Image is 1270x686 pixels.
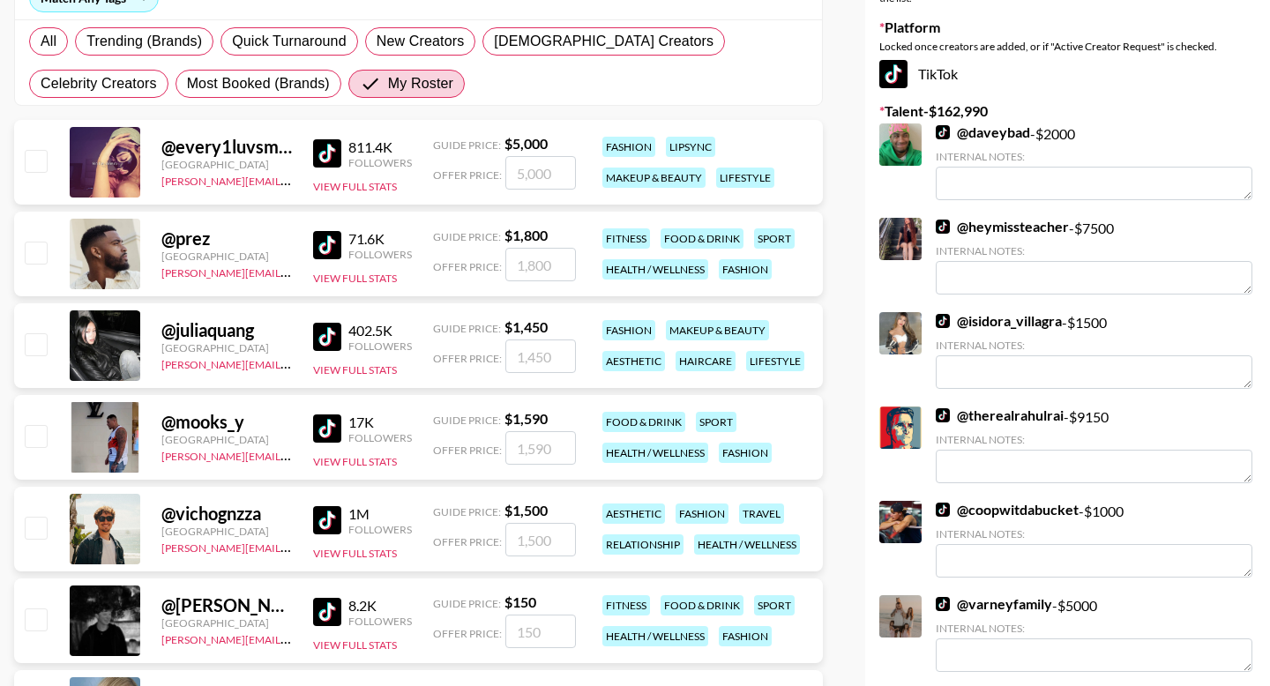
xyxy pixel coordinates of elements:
[433,535,502,548] span: Offer Price:
[433,505,501,518] span: Guide Price:
[936,220,950,234] img: TikTok
[313,180,397,193] button: View Full Stats
[504,227,548,243] strong: $ 1,800
[161,158,292,171] div: [GEOGRAPHIC_DATA]
[602,320,655,340] div: fashion
[602,503,665,524] div: aesthetic
[879,19,1256,36] label: Platform
[348,248,412,261] div: Followers
[936,408,950,422] img: TikTok
[161,411,292,433] div: @ mooks_y
[602,534,684,555] div: relationship
[505,248,576,281] input: 1,800
[433,230,501,243] span: Guide Price:
[313,598,341,626] img: TikTok
[676,503,728,524] div: fashion
[161,630,422,646] a: [PERSON_NAME][EMAIL_ADDRESS][DOMAIN_NAME]
[161,319,292,341] div: @ juliaquang
[313,323,341,351] img: TikTok
[602,443,708,463] div: health / wellness
[676,351,736,371] div: haircare
[348,156,412,169] div: Followers
[313,506,341,534] img: TikTok
[348,414,412,431] div: 17K
[739,503,784,524] div: travel
[348,230,412,248] div: 71.6K
[746,351,804,371] div: lifestyle
[505,431,576,465] input: 1,590
[504,593,536,610] strong: $ 150
[936,218,1069,235] a: @heymissteacher
[433,597,501,610] span: Guide Price:
[348,339,412,353] div: Followers
[754,228,795,249] div: sport
[161,446,422,463] a: [PERSON_NAME][EMAIL_ADDRESS][DOMAIN_NAME]
[313,363,397,377] button: View Full Stats
[348,523,412,536] div: Followers
[433,138,501,152] span: Guide Price:
[313,139,341,168] img: TikTok
[504,318,548,335] strong: $ 1,450
[505,615,576,648] input: 150
[936,503,950,517] img: TikTok
[666,137,715,157] div: lipsync
[936,622,1252,635] div: Internal Notes:
[696,412,736,432] div: sport
[505,156,576,190] input: 5,000
[504,135,548,152] strong: $ 5,000
[602,168,706,188] div: makeup & beauty
[936,312,1062,330] a: @isidora_villagra
[602,351,665,371] div: aesthetic
[433,168,502,182] span: Offer Price:
[504,502,548,518] strong: $ 1,500
[433,414,501,427] span: Guide Price:
[936,123,1030,141] a: @daveybad
[161,616,292,630] div: [GEOGRAPHIC_DATA]
[936,339,1252,352] div: Internal Notes:
[602,412,685,432] div: food & drink
[879,60,908,88] img: TikTok
[661,595,743,615] div: food & drink
[936,527,1252,541] div: Internal Notes:
[666,320,769,340] div: makeup & beauty
[494,31,713,52] span: [DEMOGRAPHIC_DATA] Creators
[602,259,708,280] div: health / wellness
[348,431,412,444] div: Followers
[41,73,157,94] span: Celebrity Creators
[161,250,292,263] div: [GEOGRAPHIC_DATA]
[161,171,422,188] a: [PERSON_NAME][EMAIL_ADDRESS][DOMAIN_NAME]
[936,150,1252,163] div: Internal Notes:
[716,168,774,188] div: lifestyle
[187,73,330,94] span: Most Booked (Brands)
[348,615,412,628] div: Followers
[161,525,292,538] div: [GEOGRAPHIC_DATA]
[719,626,772,646] div: fashion
[313,638,397,652] button: View Full Stats
[313,455,397,468] button: View Full Stats
[936,123,1252,200] div: - $ 2000
[936,595,1052,613] a: @varneyfamily
[433,322,501,335] span: Guide Price:
[694,534,800,555] div: health / wellness
[86,31,202,52] span: Trending (Brands)
[161,538,422,555] a: [PERSON_NAME][EMAIL_ADDRESS][DOMAIN_NAME]
[161,433,292,446] div: [GEOGRAPHIC_DATA]
[313,547,397,560] button: View Full Stats
[879,60,1256,88] div: TikTok
[936,595,1252,672] div: - $ 5000
[936,406,1064,424] a: @therealrahulrai
[161,503,292,525] div: @ vichognzza
[313,414,341,443] img: TikTok
[602,228,650,249] div: fitness
[936,501,1252,578] div: - $ 1000
[232,31,347,52] span: Quick Turnaround
[936,312,1252,389] div: - $ 1500
[936,406,1252,483] div: - $ 9150
[161,227,292,250] div: @ prez
[754,595,795,615] div: sport
[433,444,502,457] span: Offer Price:
[936,244,1252,257] div: Internal Notes:
[348,138,412,156] div: 811.4K
[161,341,292,354] div: [GEOGRAPHIC_DATA]
[936,125,950,139] img: TikTok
